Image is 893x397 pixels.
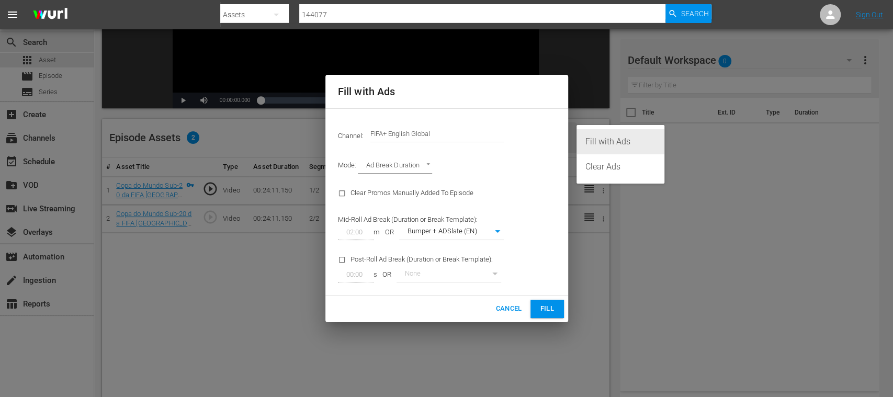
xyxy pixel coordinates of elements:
div: Clear Promos Manually Added To Episode [332,180,510,207]
span: menu [6,8,19,21]
img: ans4CAIJ8jUAAAAAAAAAAAAAAAAAAAAAAAAgQb4GAAAAAAAAAAAAAAAAAAAAAAAAJMjXAAAAAAAAAAAAAAAAAAAAAAAAgAT5G... [25,3,75,27]
span: Channel: [338,132,370,140]
div: Clear Ads [585,154,656,179]
button: Fill [530,300,564,318]
a: Sign Out [856,10,883,19]
div: Bumper + ADSlate (EN) [399,225,504,240]
div: Fill with Ads [585,129,656,154]
span: Search [681,4,708,23]
div: None [397,267,501,282]
span: s [374,270,377,280]
span: Fill [539,303,556,315]
span: Cancel [495,303,522,315]
button: Cancel [491,300,526,318]
div: Ad Break Duration [358,159,433,174]
div: Mode: [332,153,562,180]
span: OR [377,270,397,280]
div: Post-Roll Ad Break (Duration or Break Template): [332,246,510,289]
span: Mid-Roll Ad Break (Duration or Break Template): [338,215,478,223]
span: m [374,228,380,237]
span: OR [380,228,399,237]
h2: Fill with Ads [338,83,556,100]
